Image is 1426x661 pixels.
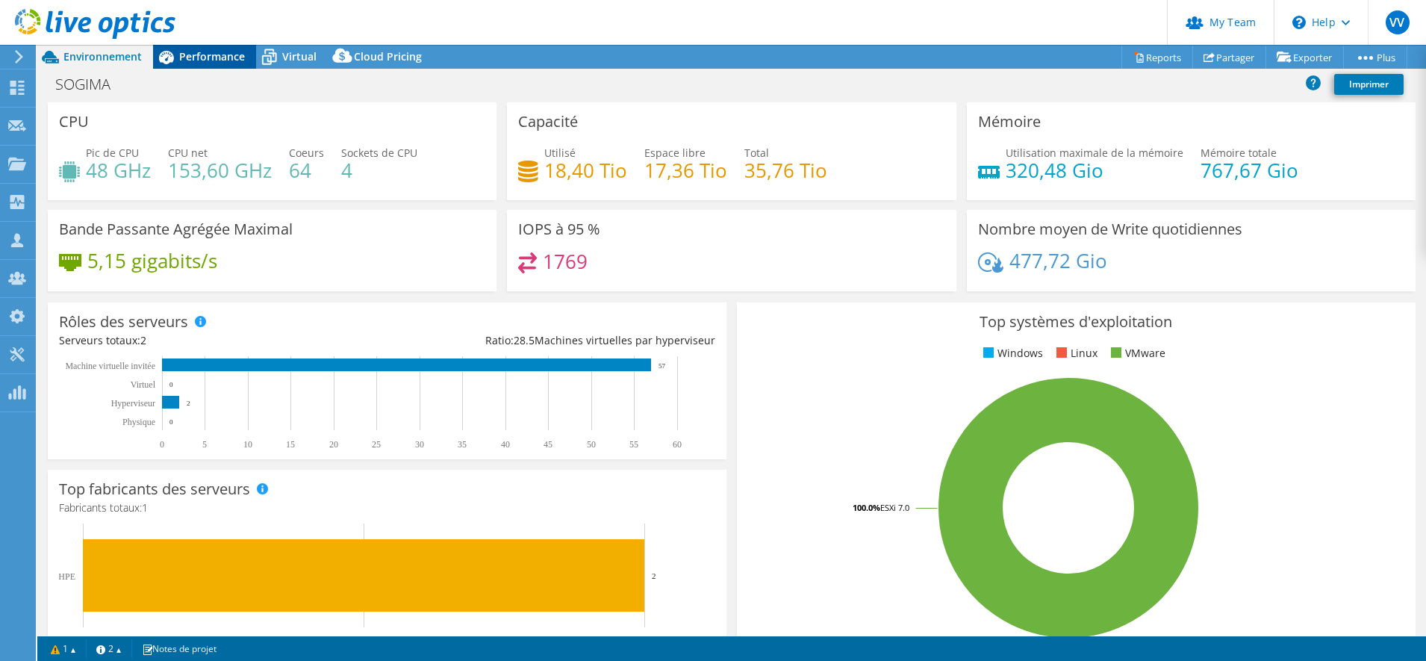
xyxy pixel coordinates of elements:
[65,361,155,371] tspan: Machine virtuelle invitée
[501,439,510,450] text: 40
[744,146,769,160] span: Total
[978,221,1242,238] h3: Nombre moyen de Write quotidiennes
[1192,46,1266,69] a: Partager
[142,500,148,515] span: 1
[543,253,588,270] h4: 1769
[644,162,727,179] h4: 17,36 Tio
[58,571,75,582] text: HPE
[179,49,245,63] span: Performance
[880,502,909,513] tspan: ESXi 7.0
[387,332,714,349] div: Ratio: Machines virtuelles par hyperviseur
[286,439,295,450] text: 15
[744,162,827,179] h4: 35,76 Tio
[289,162,324,179] h4: 64
[282,49,317,63] span: Virtual
[131,379,156,390] text: Virtuel
[168,146,208,160] span: CPU net
[341,162,417,179] h4: 4
[243,439,252,450] text: 10
[1107,345,1165,361] li: VMware
[372,439,381,450] text: 25
[59,114,89,130] h3: CPU
[980,345,1043,361] li: Windows
[59,221,293,238] h3: Bande Passante Agrégée Maximal
[63,49,142,63] span: Environnement
[1006,162,1183,179] h4: 320,48 Gio
[59,481,250,497] h3: Top fabricants des serveurs
[160,439,164,450] text: 0
[514,333,535,347] span: 28.5
[354,49,422,63] span: Cloud Pricing
[40,639,87,658] a: 1
[748,314,1404,330] h3: Top systèmes d'exploitation
[1201,146,1277,160] span: Mémoire totale
[86,639,132,658] a: 2
[1292,16,1306,29] svg: \n
[169,418,173,426] text: 0
[853,502,880,513] tspan: 100.0%
[59,314,188,330] h3: Rôles des serveurs
[1201,162,1298,179] h4: 767,67 Gio
[458,439,467,450] text: 35
[59,332,387,349] div: Serveurs totaux:
[1343,46,1407,69] a: Plus
[978,114,1041,130] h3: Mémoire
[49,76,134,93] h1: SOGIMA
[673,439,682,450] text: 60
[1053,345,1097,361] li: Linux
[1265,46,1344,69] a: Exporter
[1121,46,1193,69] a: Reports
[168,162,272,179] h4: 153,60 GHz
[544,146,576,160] span: Utilisé
[544,439,552,450] text: 45
[644,146,706,160] span: Espace libre
[131,639,227,658] a: Notes de projet
[59,500,715,516] h4: Fabricants totaux:
[202,439,207,450] text: 5
[341,146,417,160] span: Sockets de CPU
[518,114,578,130] h3: Capacité
[1334,74,1404,95] a: Imprimer
[86,162,151,179] h4: 48 GHz
[1386,10,1410,34] span: VV
[415,439,424,450] text: 30
[518,221,600,238] h3: IOPS à 95 %
[140,333,146,347] span: 2
[544,162,627,179] h4: 18,40 Tio
[629,439,638,450] text: 55
[87,252,217,269] h4: 5,15 gigabits/s
[652,571,656,580] text: 2
[187,400,190,407] text: 2
[329,439,338,450] text: 20
[1009,252,1107,269] h4: 477,72 Gio
[169,381,173,388] text: 0
[1006,146,1183,160] span: Utilisation maximale de la mémoire
[289,146,324,160] span: Coeurs
[658,362,666,370] text: 57
[111,398,155,409] text: Hyperviseur
[86,146,139,160] span: Pic de CPU
[587,439,596,450] text: 50
[122,417,155,427] text: Physique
